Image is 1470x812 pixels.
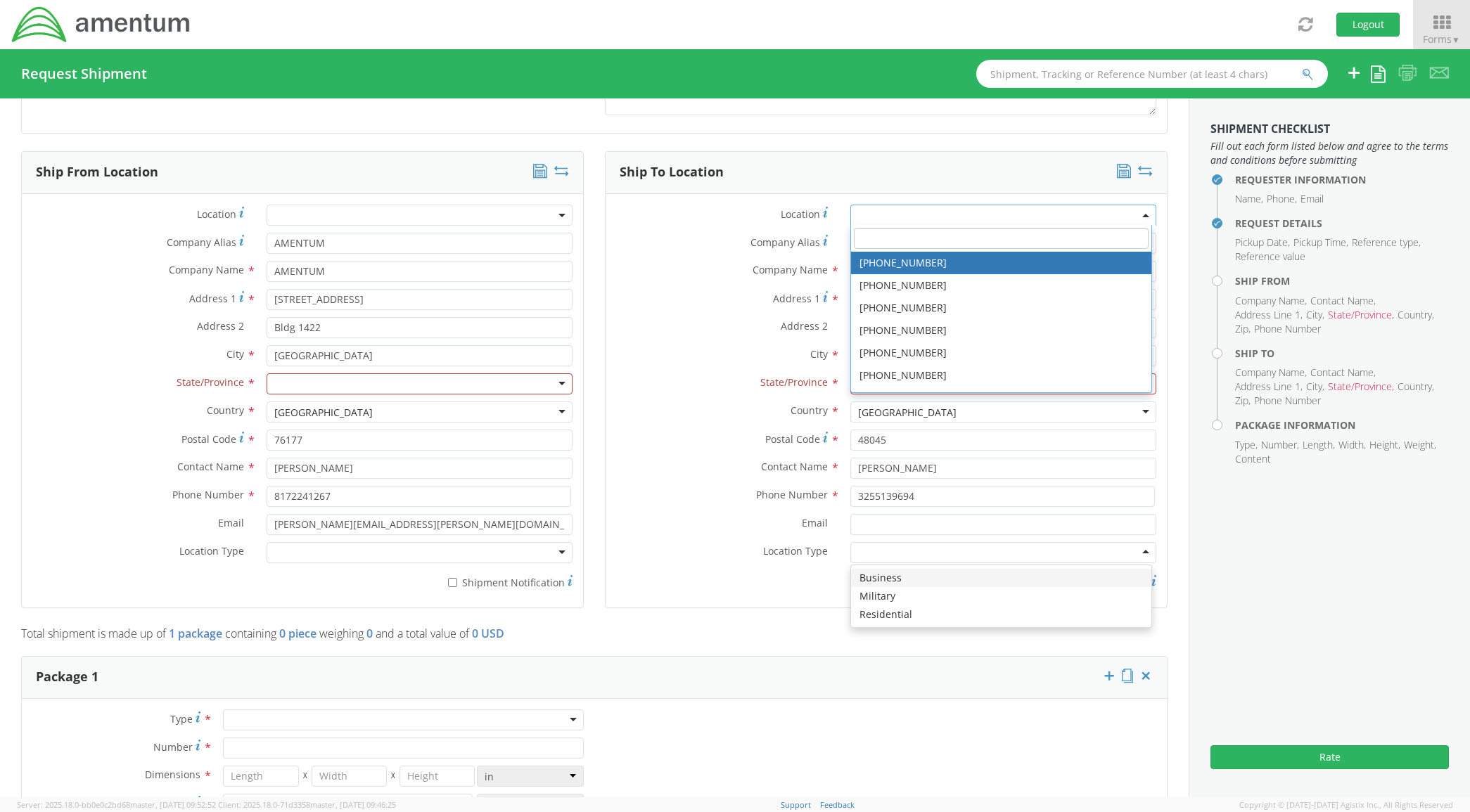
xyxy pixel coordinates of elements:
[1210,745,1449,769] button: Rate
[169,263,244,276] span: Company Name
[21,626,1168,649] p: Total shipment is made up of containing weighing and a total value of
[1398,380,1434,394] li: Country
[218,799,396,810] span: Client: 2025.18.0-71d3358
[400,766,475,787] input: Height
[1235,348,1449,359] h4: Ship To
[760,375,828,389] span: State/Province
[1306,380,1324,394] li: City
[1235,174,1449,185] h4: Requester Information
[145,768,200,781] span: Dimensions
[1267,192,1297,206] li: Phone
[1303,438,1335,452] li: Length
[472,626,504,641] span: 0 USD
[189,292,236,305] span: Address 1
[1423,32,1460,46] span: Forms
[781,207,820,221] span: Location
[858,406,957,420] div: [GEOGRAPHIC_DATA]
[177,460,244,473] span: Contact Name
[1352,236,1421,250] li: Reference type
[810,347,828,361] span: City
[226,347,244,361] span: City
[197,319,244,333] span: Address 2
[1235,452,1271,466] li: Content
[1338,438,1366,452] li: Width
[387,766,400,787] span: X
[851,587,1152,605] div: Military
[1235,366,1307,380] li: Company Name
[160,797,193,810] span: Weight
[267,573,573,590] label: Shipment Notification
[851,364,1152,387] li: [PHONE_NUMBER]
[773,292,820,305] span: Address 1
[765,432,820,446] span: Postal Code
[1235,394,1251,408] li: Zip
[1210,139,1449,167] span: Fill out each form listed below and agree to the terms and conditions before submitting
[851,387,1152,409] li: [PHONE_NUMBER]
[1452,34,1460,46] span: ▼
[1235,236,1290,250] li: Pickup Date
[179,544,244,558] span: Location Type
[1235,380,1303,394] li: Address Line 1
[1261,438,1299,452] li: Number
[167,236,236,249] span: Company Alias
[1328,308,1394,322] li: State/Province
[620,165,724,179] h3: Ship To Location
[1235,218,1449,228] h4: Request Details
[756,488,828,501] span: Phone Number
[448,578,457,587] input: Shipment Notification
[851,252,1152,274] li: [PHONE_NUMBER]
[1254,394,1321,408] li: Phone Number
[1306,308,1324,322] li: City
[1369,438,1400,452] li: Height
[1239,799,1453,811] span: Copyright © [DATE]-[DATE] Agistix Inc., All Rights Reserved
[802,516,828,529] span: Email
[1254,322,1321,336] li: Phone Number
[851,274,1152,297] li: [PHONE_NUMBER]
[753,263,828,276] span: Company Name
[218,516,244,529] span: Email
[1300,192,1324,206] li: Email
[1398,308,1434,322] li: Country
[36,165,158,179] h3: Ship From Location
[763,544,828,558] span: Location Type
[1235,192,1263,206] li: Name
[851,297,1152,319] li: [PHONE_NUMBER]
[1235,438,1258,452] li: Type
[312,766,387,787] input: Width
[310,799,396,810] span: master, [DATE] 09:46:25
[170,712,193,726] span: Type
[21,66,147,82] h4: Request Shipment
[851,319,1152,342] li: [PHONE_NUMBER]
[791,404,828,417] span: Country
[299,766,312,787] span: X
[1235,276,1449,286] h4: Ship From
[1404,438,1436,452] li: Weight
[274,406,373,420] div: [GEOGRAPHIC_DATA]
[781,319,828,333] span: Address 2
[223,766,298,787] input: Length
[366,626,373,641] span: 0
[172,488,244,501] span: Phone Number
[750,236,820,249] span: Company Alias
[1235,420,1449,430] h4: Package Information
[1235,308,1303,322] li: Address Line 1
[820,799,855,810] a: Feedback
[976,60,1328,88] input: Shipment, Tracking or Reference Number (at least 4 chars)
[1235,250,1305,264] li: Reference value
[279,626,317,641] span: 0 piece
[197,207,236,221] span: Location
[1336,13,1400,37] button: Logout
[130,799,216,810] span: master, [DATE] 09:52:52
[1235,322,1251,336] li: Zip
[207,404,244,417] span: Country
[169,626,222,641] span: 1 package
[781,799,811,810] a: Support
[1293,236,1348,250] li: Pickup Time
[761,460,828,473] span: Contact Name
[153,740,193,754] span: Number
[11,5,192,44] img: dyn-intl-logo-049831509241104b2a82.png
[1328,380,1394,394] li: State/Province
[1310,294,1376,308] li: Contact Name
[851,569,1152,587] div: Business
[851,342,1152,364] li: [PHONE_NUMBER]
